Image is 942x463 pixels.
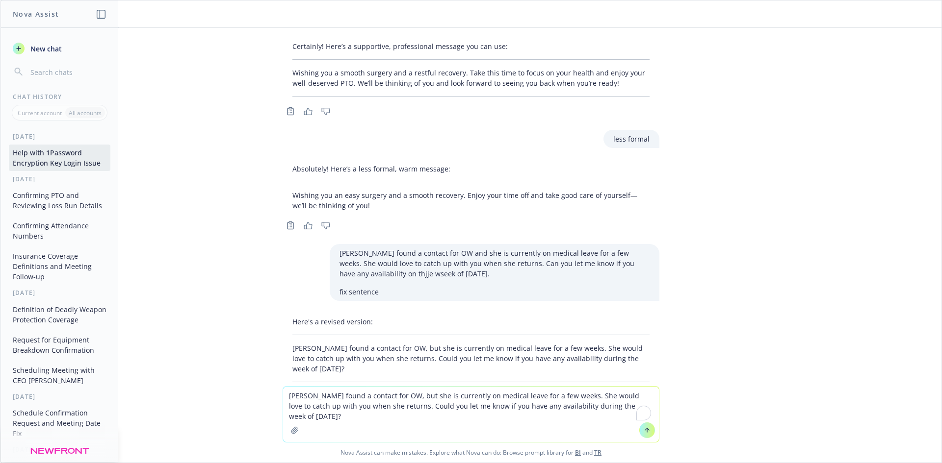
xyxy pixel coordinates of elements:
[283,387,659,442] textarea: To enrich screen reader interactions, please activate Accessibility in Grammarly extension settings
[9,218,110,244] button: Confirming Attendance Numbers
[9,301,110,328] button: Definition of Deadly Weapon Protection Coverage
[9,145,110,171] button: Help with 1Password Encryption Key Login Issue
[318,219,334,232] button: Thumbs down
[292,164,650,174] p: Absolutely! Here’s a less formal, warm message:
[292,68,650,88] p: Wishing you a smooth surgery and a restful recovery. Take this time to focus on your health and e...
[28,44,62,54] span: New chat
[1,289,118,297] div: [DATE]
[1,392,118,401] div: [DATE]
[9,332,110,358] button: Request for Equipment Breakdown Confirmation
[286,107,295,116] svg: Copy to clipboard
[1,445,118,454] div: [DATE]
[1,93,118,101] div: Chat History
[9,187,110,214] button: Confirming PTO and Reviewing Loss Run Details
[9,248,110,285] button: Insurance Coverage Definitions and Meeting Follow-up
[340,248,650,279] p: [PERSON_NAME] found a contact for OW and she is currently on medical leave for a few weeks. She w...
[9,405,110,441] button: Schedule Confirmation Request and Meeting Date Fix
[594,448,602,457] a: TR
[9,40,110,57] button: New chat
[18,109,62,117] p: Current account
[28,65,106,79] input: Search chats
[1,175,118,183] div: [DATE]
[13,9,59,19] h1: Nova Assist
[318,104,334,118] button: Thumbs down
[292,343,650,374] p: [PERSON_NAME] found a contact for OW, but she is currently on medical leave for a few weeks. She ...
[575,448,581,457] a: BI
[292,317,650,327] p: Here's a revised version:
[613,134,650,144] p: less formal
[292,41,650,51] p: Certainly! Here’s a supportive, professional message you can use:
[4,442,938,463] span: Nova Assist can make mistakes. Explore what Nova can do: Browse prompt library for and
[9,362,110,389] button: Scheduling Meeting with CEO [PERSON_NAME]
[69,109,102,117] p: All accounts
[340,287,650,297] p: fix sentence
[292,190,650,211] p: Wishing you an easy surgery and a smooth recovery. Enjoy your time off and take good care of your...
[286,221,295,230] svg: Copy to clipboard
[1,132,118,141] div: [DATE]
